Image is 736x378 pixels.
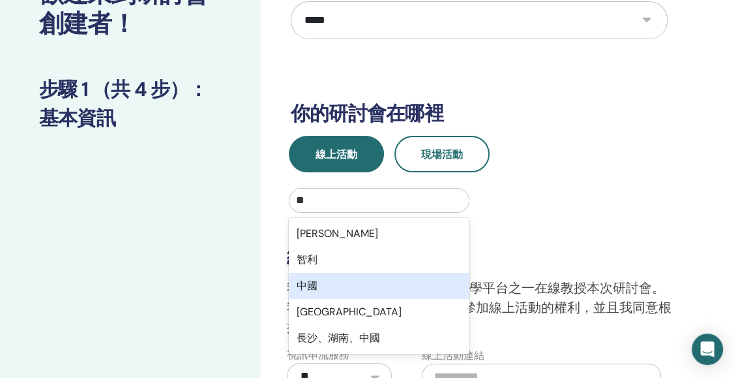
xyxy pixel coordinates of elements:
[692,334,723,365] div: 打開對講信使
[287,244,671,268] h3: 線上教學平台確認
[422,348,484,364] label: 線上活動連結
[287,347,349,363] label: 視訊串流服務
[289,299,469,325] div: [GEOGRAPHIC_DATA]
[289,247,469,273] div: 智利
[291,102,668,125] h3: 你的研討會在哪裡
[421,148,463,161] span: 現場活動
[289,273,469,299] div: 中國
[39,106,222,130] h3: 基本資訊
[289,325,469,351] div: 長沙、湖南、中國
[39,78,222,101] h3: 步驟 1 （共 4 步）：
[287,278,671,337] p: 我確認我正在使用以下批准的教學平台之一在線教授本次研討會。我承認 ThetaHealing 總部保留參加線上活動的權利，並且我同意根據要求分享登入詳細資訊。
[289,136,384,172] button: 線上活動
[289,221,469,247] div: [PERSON_NAME]
[394,136,490,172] button: 現場活動
[316,148,357,161] span: 線上活動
